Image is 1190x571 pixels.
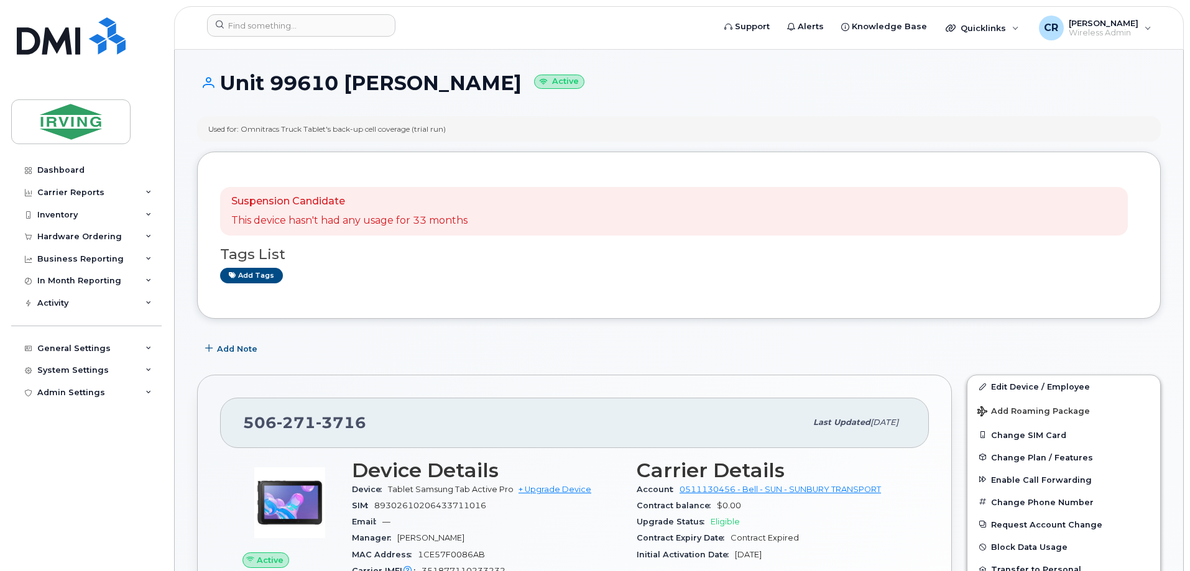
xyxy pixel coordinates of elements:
[197,72,1161,94] h1: Unit 99610 [PERSON_NAME]
[217,343,257,355] span: Add Note
[352,550,418,559] span: MAC Address
[352,517,382,526] span: Email
[731,533,799,542] span: Contract Expired
[735,550,762,559] span: [DATE]
[277,413,316,432] span: 271
[352,459,622,482] h3: Device Details
[967,491,1160,513] button: Change Phone Number
[220,268,283,283] a: Add tags
[257,554,284,566] span: Active
[220,247,1138,262] h3: Tags List
[967,398,1160,423] button: Add Roaming Package
[637,517,711,526] span: Upgrade Status
[967,513,1160,536] button: Request Account Change
[418,550,485,559] span: 1CE57F0086AB
[977,406,1090,418] span: Add Roaming Package
[231,194,468,209] p: Suspension Candidate
[197,337,268,360] button: Add Note
[637,501,717,510] span: Contract balance
[680,485,881,494] a: 0511130456 - Bell - SUN - SUNBURY TRANSPORT
[637,550,735,559] span: Initial Activation Date
[637,485,680,494] span: Account
[352,533,397,542] span: Manager
[637,459,906,482] h3: Carrier Details
[711,517,740,526] span: Eligible
[991,452,1093,462] span: Change Plan / Features
[382,517,390,526] span: —
[870,418,898,427] span: [DATE]
[967,424,1160,446] button: Change SIM Card
[243,413,366,432] span: 506
[967,446,1160,468] button: Change Plan / Features
[352,485,388,494] span: Device
[991,475,1092,484] span: Enable Call Forwarding
[397,533,464,542] span: [PERSON_NAME]
[374,501,486,510] span: 89302610206433711016
[316,413,366,432] span: 3716
[352,501,374,510] span: SIM
[967,536,1160,558] button: Block Data Usage
[967,468,1160,491] button: Enable Call Forwarding
[208,124,446,134] div: Used for: Omnitracs Truck Tablet's back-up cell coverage (trial run)
[813,418,870,427] span: Last updated
[519,485,591,494] a: + Upgrade Device
[388,485,514,494] span: Tablet Samsung Tab Active Pro
[967,375,1160,398] a: Edit Device / Employee
[534,75,584,89] small: Active
[252,465,327,540] img: image20231002-3703462-twfi5z.jpeg
[231,214,468,228] p: This device hasn't had any usage for 33 months
[637,533,731,542] span: Contract Expiry Date
[717,501,741,510] span: $0.00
